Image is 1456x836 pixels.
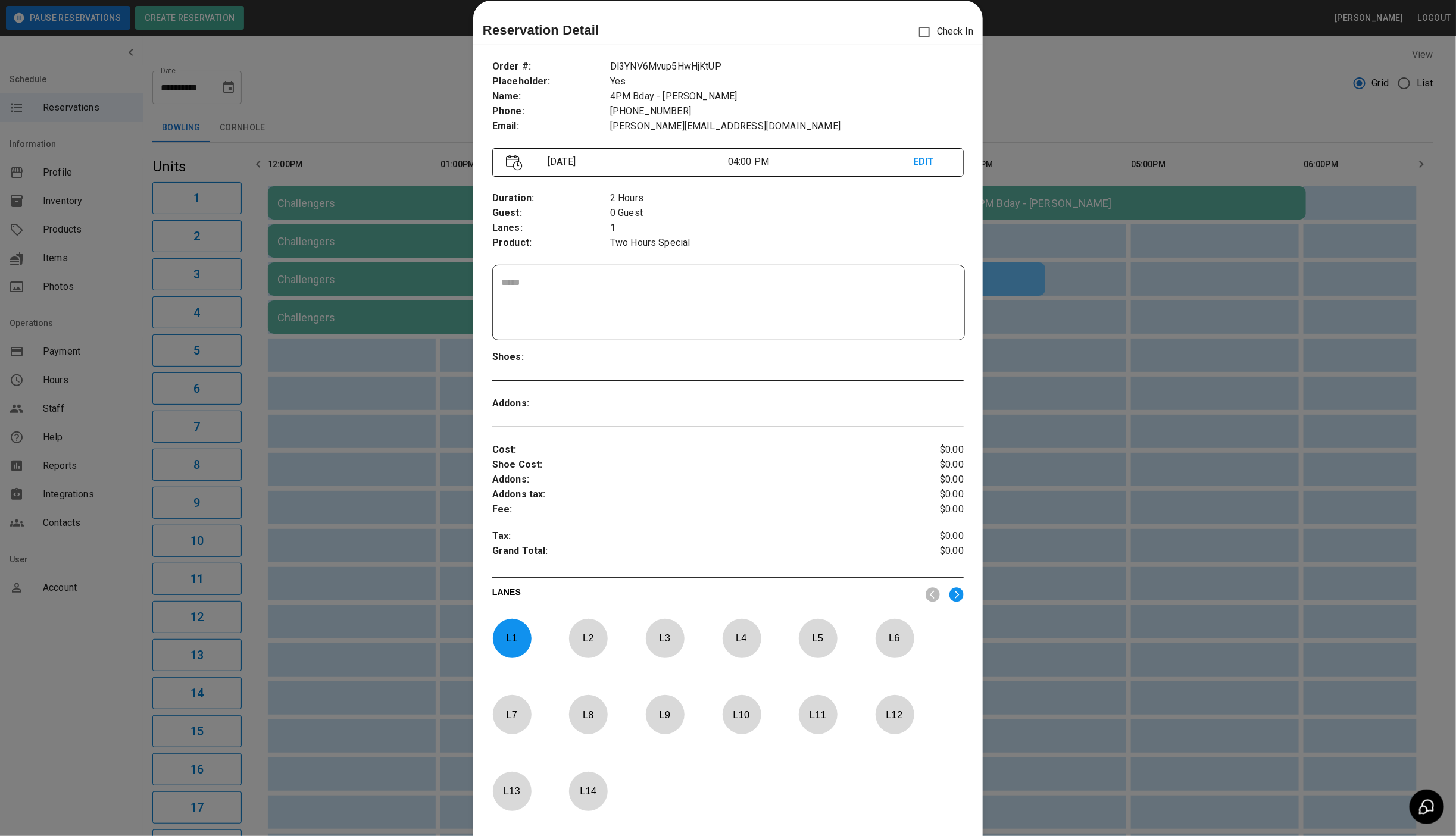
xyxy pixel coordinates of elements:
p: $0.00 [885,487,964,502]
p: Lanes : [492,221,610,236]
p: L 2 [568,624,608,652]
p: Shoe Cost : [492,458,885,472]
p: Name : [492,89,610,104]
p: Addons : [492,396,610,411]
p: L 10 [722,700,761,728]
img: right.svg [949,587,964,602]
img: Vector [506,155,523,171]
p: Grand Total : [492,544,885,562]
p: L 7 [492,700,532,728]
img: nav_left.svg [926,587,940,602]
p: Tax : [492,529,885,544]
p: L 5 [798,624,838,652]
p: Guest : [492,206,610,221]
p: L 6 [875,624,914,652]
p: Check In [912,20,973,45]
p: $0.00 [885,502,964,517]
p: Placeholder : [492,74,610,89]
p: Email : [492,119,610,134]
p: Addons tax : [492,487,885,502]
p: L 12 [875,700,914,728]
p: Dl3YNV6Mvup5HwHjKtUP [610,60,964,74]
p: L 1 [492,624,532,652]
p: $0.00 [885,443,964,458]
p: $0.00 [885,544,964,562]
p: EDIT [913,155,950,170]
p: 4PM Bday - [PERSON_NAME] [610,89,964,104]
p: L 8 [568,700,608,728]
p: Two Hours Special [610,236,964,251]
p: L 13 [492,777,532,805]
p: $0.00 [885,458,964,472]
p: [DATE] [543,155,728,169]
p: Shoes : [492,350,610,365]
p: L 14 [568,777,608,805]
p: 0 Guest [610,206,964,221]
p: L 11 [798,700,838,728]
p: L 3 [645,624,685,652]
p: $0.00 [885,472,964,487]
p: LANES [492,586,916,603]
p: L 9 [645,700,685,728]
p: 2 Hours [610,191,964,206]
p: 1 [610,221,964,236]
p: Product : [492,236,610,251]
p: Reservation Detail [483,20,599,40]
p: Duration : [492,191,610,206]
p: Order # : [492,60,610,74]
p: Yes [610,74,964,89]
p: Addons : [492,472,885,487]
p: Phone : [492,104,610,119]
p: [PERSON_NAME][EMAIL_ADDRESS][DOMAIN_NAME] [610,119,964,134]
p: 04:00 PM [728,155,913,169]
p: Cost : [492,443,885,458]
p: L 4 [722,624,761,652]
p: Fee : [492,502,885,517]
p: $0.00 [885,529,964,544]
p: [PHONE_NUMBER] [610,104,964,119]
